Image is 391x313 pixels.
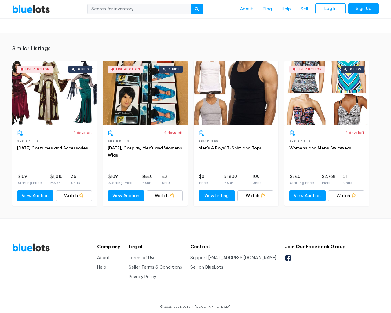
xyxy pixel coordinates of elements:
[328,190,364,201] a: Watch
[18,180,42,186] p: Starting Price
[108,140,129,143] span: Shelf Pulls
[17,190,53,201] a: View Auction
[190,244,276,249] h5: Contact
[190,255,276,261] li: Support:
[235,3,258,15] a: About
[296,3,313,15] a: Sell
[199,173,208,186] li: $0
[97,255,110,260] a: About
[142,173,153,186] li: $840
[71,180,80,186] p: Units
[290,173,314,186] li: $240
[253,173,261,186] li: 100
[108,180,133,186] p: Starting Price
[87,4,191,15] input: Search for inventory
[50,180,63,186] p: MSRP
[162,173,170,186] li: 42
[190,265,223,270] a: Sell on BlueLots
[315,3,346,14] a: Log In
[162,180,170,186] p: Units
[224,180,237,186] p: MSRP
[164,130,183,135] p: 4 days left
[12,304,379,309] p: © 2025 BLUELOTS • [GEOGRAPHIC_DATA]
[129,274,156,279] a: Privacy Policy
[50,173,63,186] li: $1,016
[322,173,336,186] li: $2,768
[199,180,208,186] p: Price
[17,145,88,151] a: [DATE] Costumes and Accessories
[78,68,89,71] div: 0 bids
[108,145,182,158] a: [DATE], Cosplay, Men's and Women's Wigs
[12,61,97,125] a: Live Auction 0 bids
[224,173,237,186] li: $1,800
[142,180,153,186] p: MSRP
[71,173,80,186] li: 36
[12,5,50,13] a: BlueLots
[285,244,346,249] h5: Join Our Facebook Group
[298,68,322,71] div: Live Auction
[199,145,262,151] a: Men's & Boys' T-Shirt and Tops
[322,180,336,186] p: MSRP
[199,140,218,143] span: Brand New
[103,61,188,125] a: Live Auction 0 bids
[129,265,182,270] a: Seller Terms & Conditions
[147,190,183,201] a: Watch
[12,45,379,52] h5: Similar Listings
[290,180,314,186] p: Starting Price
[237,190,274,201] a: Watch
[12,243,50,252] a: BlueLots
[17,140,38,143] span: Shelf Pulls
[199,190,235,201] a: View Listing
[108,190,144,201] a: View Auction
[345,130,364,135] p: 4 days left
[289,145,351,151] a: Women's and Men's Swimwear
[97,265,106,270] a: Help
[343,173,352,186] li: 51
[108,173,133,186] li: $109
[348,3,379,14] a: Sign Up
[208,255,276,260] a: [EMAIL_ADDRESS][DOMAIN_NAME]
[56,190,92,201] a: Watch
[116,68,140,71] div: Live Auction
[129,255,156,260] a: Terms of Use
[343,180,352,186] p: Units
[350,68,361,71] div: 0 bids
[18,173,42,186] li: $169
[73,130,92,135] p: 4 days left
[129,244,182,249] h5: Legal
[97,244,120,249] h5: Company
[289,190,326,201] a: View Auction
[169,68,180,71] div: 0 bids
[258,3,277,15] a: Blog
[253,180,261,186] p: Units
[25,68,49,71] div: Live Auction
[284,61,369,125] a: Live Auction 0 bids
[289,140,311,143] span: Shelf Pulls
[277,3,296,15] a: Help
